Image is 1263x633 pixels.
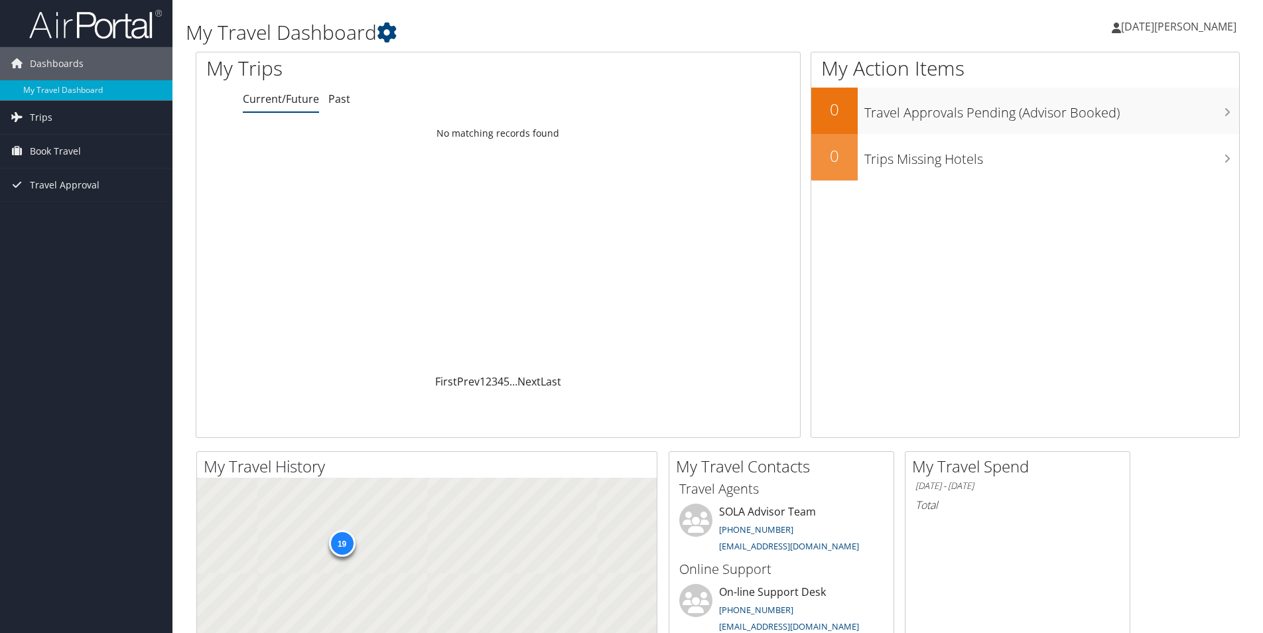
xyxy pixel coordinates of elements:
span: [DATE][PERSON_NAME] [1121,19,1236,34]
a: [PHONE_NUMBER] [719,524,793,535]
span: … [509,374,517,389]
a: [DATE][PERSON_NAME] [1112,7,1250,46]
h3: Travel Agents [679,480,884,498]
a: 0Travel Approvals Pending (Advisor Booked) [811,88,1239,134]
a: [PHONE_NUMBER] [719,604,793,616]
a: Last [541,374,561,389]
li: SOLA Advisor Team [673,504,890,558]
a: Current/Future [243,92,319,106]
h6: Total [915,498,1120,512]
span: Book Travel [30,135,81,168]
a: 2 [486,374,492,389]
span: Travel Approval [30,169,100,202]
img: airportal-logo.png [29,9,162,40]
h2: 0 [811,98,858,121]
a: 3 [492,374,498,389]
h2: My Travel History [204,455,657,478]
a: Prev [457,374,480,389]
a: 0Trips Missing Hotels [811,134,1239,180]
h1: My Trips [206,54,539,82]
h3: Trips Missing Hotels [864,143,1239,169]
a: 5 [503,374,509,389]
h1: My Travel Dashboard [186,19,895,46]
h3: Travel Approvals Pending (Advisor Booked) [864,97,1239,122]
a: Next [517,374,541,389]
span: Dashboards [30,47,84,80]
h3: Online Support [679,560,884,579]
h6: [DATE] - [DATE] [915,480,1120,492]
h1: My Action Items [811,54,1239,82]
a: [EMAIL_ADDRESS][DOMAIN_NAME] [719,540,859,552]
a: First [435,374,457,389]
a: Past [328,92,350,106]
a: 1 [480,374,486,389]
h2: My Travel Spend [912,455,1130,478]
h2: My Travel Contacts [676,455,894,478]
a: [EMAIL_ADDRESS][DOMAIN_NAME] [719,620,859,632]
td: No matching records found [196,121,800,145]
a: 4 [498,374,503,389]
h2: 0 [811,145,858,167]
div: 19 [328,530,355,557]
span: Trips [30,101,52,134]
